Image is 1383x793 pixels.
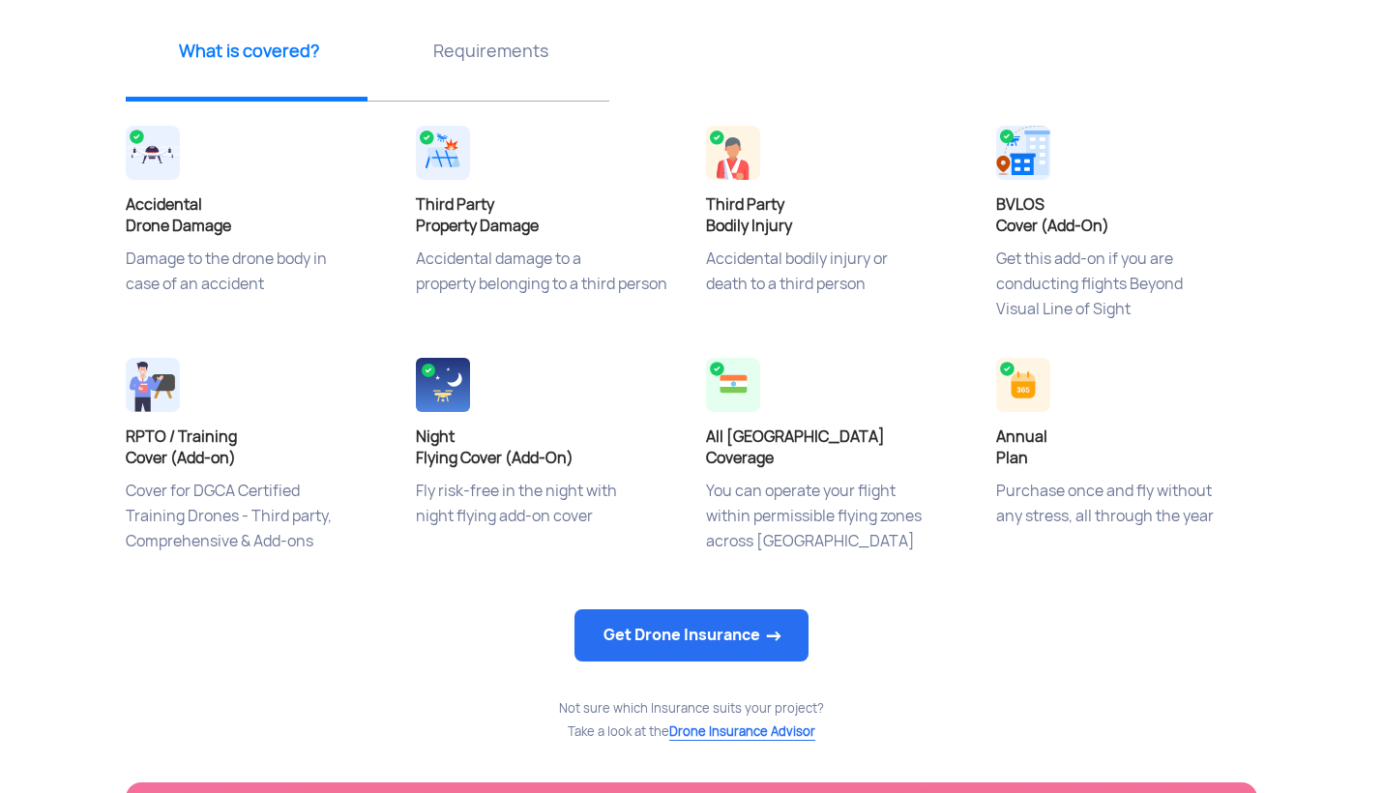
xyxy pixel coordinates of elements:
[126,426,387,469] h4: RPTO / Training Cover (Add-on)
[996,194,1257,237] h4: BVLOS Cover (Add-On)
[996,426,1257,469] h4: Annual Plan
[574,609,809,661] a: Get Drone Insurance
[135,39,363,63] p: What is covered?
[126,697,1257,744] div: Not sure which Insurance suits your project? Take a look at the
[706,479,967,575] p: You can operate your flight within permissible flying zones across [GEOGRAPHIC_DATA]
[377,39,604,63] p: Requirements
[706,194,967,237] h4: Third Party Bodily Injury
[126,247,387,343] p: Damage to the drone body in case of an accident
[416,426,677,469] h4: Night Flying Cover (Add-On)
[706,247,967,343] p: Accidental bodily injury or death to a third person
[126,479,387,575] p: Cover for DGCA Certified Training Drones - Third party, Comprehensive & Add-ons
[416,479,677,575] p: Fly risk-free in the night with night flying add-on cover
[416,194,677,237] h4: Third Party Property Damage
[996,479,1257,575] p: Purchase once and fly without any stress, all through the year
[126,194,387,237] h4: Accidental Drone Damage
[416,247,677,343] p: Accidental damage to a property belonging to a third person
[706,426,967,469] h4: All [GEOGRAPHIC_DATA] Coverage
[669,723,815,741] span: Drone Insurance Advisor
[996,247,1257,343] p: Get this add-on if you are conducting flights Beyond Visual Line of Sight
